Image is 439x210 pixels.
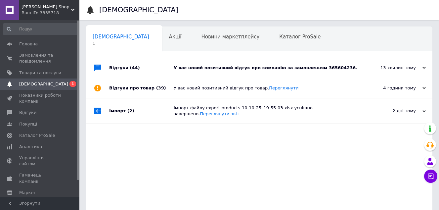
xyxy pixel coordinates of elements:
span: (44) [130,65,140,70]
div: Відгуки про товар [109,78,174,98]
div: У вас новий позитивний відгук про компанію за замовленням 365604236. [174,65,360,71]
span: Акції [169,34,182,40]
span: Каталог ProSale [19,132,55,138]
h1: [DEMOGRAPHIC_DATA] [99,6,178,14]
button: Чат з покупцем [424,170,437,183]
div: 2 дні тому [360,108,426,114]
input: Пошук [3,23,78,35]
div: Імпорт [109,98,174,124]
div: Відгуки [109,58,174,78]
span: Показники роботи компанії [19,92,61,104]
span: Новини маркетплейсу [201,34,259,40]
span: (39) [156,85,166,90]
span: Покупці [19,121,37,127]
a: Переглянути [269,85,298,90]
div: У вас новий позитивний відгук про товар. [174,85,360,91]
span: 1 [69,81,76,87]
span: (2) [127,108,134,113]
span: Товари та послуги [19,70,61,76]
span: Каталог ProSale [279,34,321,40]
span: Замовлення та повідомлення [19,52,61,64]
span: [DEMOGRAPHIC_DATA] [19,81,68,87]
span: Paul Shop [22,4,71,10]
span: Аналітика [19,144,42,150]
span: Відгуки [19,110,36,116]
div: 4 години тому [360,85,426,91]
div: Ваш ID: 3335718 [22,10,79,16]
span: [DEMOGRAPHIC_DATA] [93,34,149,40]
span: Головна [19,41,38,47]
span: Маркет [19,190,36,196]
div: Імпорт файлу export-products-10-10-25_19-55-03.xlsx успішно завершено. [174,105,360,117]
span: 1 [93,41,149,46]
span: Гаманець компанії [19,172,61,184]
span: Управління сайтом [19,155,61,167]
div: 13 хвилин тому [360,65,426,71]
a: Переглянути звіт [200,111,239,116]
